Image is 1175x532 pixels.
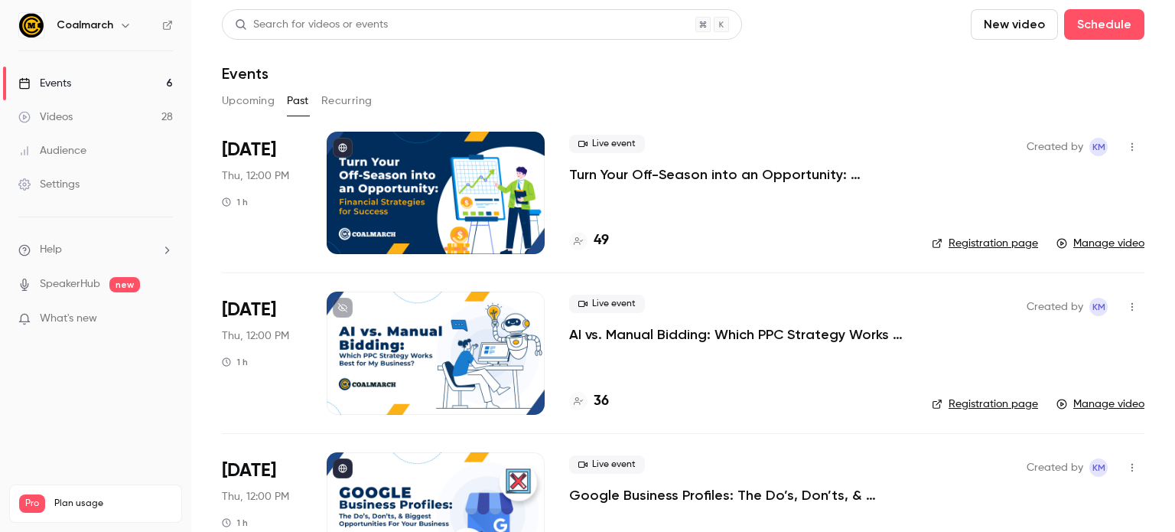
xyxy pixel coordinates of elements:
div: 1 h [222,517,248,529]
div: Audience [18,143,86,158]
button: Upcoming [222,89,275,113]
a: 49 [569,230,609,251]
span: Live event [569,295,645,313]
a: Google Business Profiles: The Do’s, Don’ts, & Biggest Opportunities For Your Business [569,486,907,504]
span: [DATE] [222,138,276,162]
h4: 49 [594,230,609,251]
button: Recurring [321,89,373,113]
button: Past [287,89,309,113]
span: KM [1092,138,1105,156]
span: Katie McCaskill [1089,298,1108,316]
span: Created by [1027,298,1083,316]
div: Aug 7 Thu, 12:00 PM (America/New York) [222,292,302,414]
h1: Events [222,64,269,83]
span: Created by [1027,459,1083,477]
span: Katie McCaskill [1089,138,1108,156]
span: Live event [569,455,645,474]
h6: Coalmarch [57,18,113,33]
div: Videos [18,109,73,125]
a: SpeakerHub [40,276,100,292]
div: Settings [18,177,80,192]
span: What's new [40,311,97,327]
div: 1 h [222,196,248,208]
li: help-dropdown-opener [18,242,173,258]
a: Manage video [1056,397,1144,412]
span: Pro [19,494,45,513]
span: Created by [1027,138,1083,156]
a: Manage video [1056,236,1144,251]
div: Search for videos or events [235,17,388,33]
a: Turn Your Off-Season into an Opportunity: Financial Strategies for Success [569,165,907,184]
h4: 36 [594,391,609,412]
a: AI vs. Manual Bidding: Which PPC Strategy Works Best for My Business? [569,325,907,344]
button: Schedule [1064,9,1144,40]
span: [DATE] [222,459,276,483]
span: KM [1092,298,1105,316]
span: Live event [569,135,645,153]
a: 36 [569,391,609,412]
span: KM [1092,459,1105,477]
div: 1 h [222,356,248,368]
div: Aug 21 Thu, 12:00 PM (America/New York) [222,132,302,254]
div: Events [18,76,71,91]
button: New video [971,9,1058,40]
span: [DATE] [222,298,276,322]
span: Thu, 12:00 PM [222,328,289,344]
span: Thu, 12:00 PM [222,168,289,184]
span: Thu, 12:00 PM [222,489,289,504]
img: Coalmarch [19,13,44,38]
a: Registration page [932,397,1038,412]
span: Help [40,242,62,258]
span: Katie McCaskill [1089,459,1108,477]
span: new [109,277,140,292]
iframe: Noticeable Trigger [155,312,173,326]
span: Plan usage [54,498,172,510]
a: Registration page [932,236,1038,251]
